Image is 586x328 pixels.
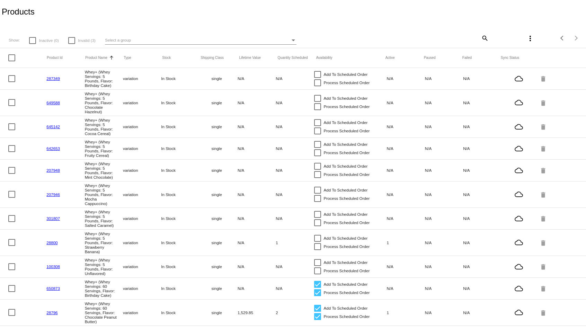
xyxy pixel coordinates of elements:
mat-cell: 1 [387,239,425,247]
mat-cell: N/A [238,214,276,222]
mat-cell: single [199,263,238,271]
a: 650873 [46,286,60,291]
mat-icon: cloud_queue [501,74,536,83]
a: 642653 [46,146,60,151]
mat-cell: N/A [387,166,425,174]
mat-cell: N/A [425,123,463,131]
mat-cell: Whey+ (Whey Servings: 60 Servings, Flavor: Birthday Cake) [85,278,123,299]
span: Add To Scheduled Order [324,186,368,194]
mat-icon: delete [540,261,548,272]
mat-cell: N/A [276,123,314,131]
mat-cell: 1 [387,309,425,317]
mat-cell: N/A [238,166,276,174]
button: Change sorting for ProductType [124,56,131,60]
mat-cell: In Stock [161,166,199,174]
mat-cell: N/A [276,190,314,198]
mat-cell: N/A [463,123,501,131]
mat-cell: variation [123,144,161,152]
mat-cell: N/A [425,263,463,271]
mat-icon: more_vert [526,34,534,43]
mat-cell: N/A [387,214,425,222]
mat-cell: Whey+ (Whey Servings: 60 Servings, Flavor: Chocolate Peanut Butter) [85,300,123,326]
mat-cell: N/A [425,144,463,152]
mat-icon: delete [540,97,548,108]
mat-cell: In Stock [161,239,199,247]
mat-icon: cloud_queue [501,123,536,131]
a: 28796 [46,310,57,315]
a: 100308 [46,264,60,269]
span: Process Scheduled Order [324,103,370,111]
mat-cell: In Stock [161,74,199,82]
mat-cell: In Stock [161,144,199,152]
mat-cell: N/A [276,284,314,292]
mat-icon: delete [540,213,548,224]
mat-cell: N/A [276,166,314,174]
mat-select: Select a group [105,36,296,45]
mat-cell: N/A [425,239,463,247]
a: 207946 [46,192,60,197]
mat-cell: N/A [425,74,463,82]
mat-cell: N/A [425,99,463,107]
mat-cell: In Stock [161,123,199,131]
mat-cell: In Stock [161,284,199,292]
mat-cell: N/A [425,309,463,317]
mat-cell: In Stock [161,99,199,107]
mat-icon: cloud_queue [501,263,536,271]
mat-cell: N/A [238,239,276,247]
mat-cell: N/A [238,284,276,292]
mat-cell: single [199,214,238,222]
mat-cell: Whey+ (Whey Servings: 5 Pounds, Flavor: Salted Caramel) [85,208,123,229]
button: Change sorting for ShippingClass [201,56,224,60]
span: Process Scheduled Order [324,312,370,321]
button: Change sorting for ExternalId [47,56,63,60]
mat-cell: single [199,239,238,247]
mat-cell: Whey+ (Whey Servings: 5 Pounds, Flavor: Mocha Cappuccino) [85,181,123,207]
mat-cell: N/A [463,99,501,107]
mat-cell: variation [123,166,161,174]
mat-icon: cloud_queue [501,214,536,223]
mat-cell: 2 [276,309,314,317]
button: Change sorting for TotalQuantityScheduledActive [385,56,395,60]
button: Change sorting for LifetimeValue [239,56,261,60]
mat-icon: delete [540,189,548,200]
button: Change sorting for StockLevel [162,56,171,60]
mat-cell: variation [123,239,161,247]
span: Process Scheduled Order [324,194,370,203]
mat-cell: N/A [387,74,425,82]
button: Change sorting for QuantityScheduled [278,56,308,60]
mat-cell: N/A [425,166,463,174]
mat-cell: Whey+ (Whey Servings: 5 Pounds, Flavor: Mint Chocolate) [85,160,123,181]
mat-cell: N/A [387,284,425,292]
mat-cell: variation [123,99,161,107]
mat-cell: single [199,123,238,131]
mat-cell: N/A [463,144,501,152]
span: Add To Scheduled Order [324,140,368,149]
mat-cell: variation [123,309,161,317]
mat-cell: N/A [463,263,501,271]
button: Previous page [556,31,569,45]
mat-cell: Whey+ (Whey Servings: 5 Pounds, Flavor: Cocoa Cereal) [85,116,123,138]
mat-cell: N/A [276,263,314,271]
mat-cell: N/A [463,239,501,247]
mat-cell: N/A [463,214,501,222]
mat-cell: single [199,284,238,292]
span: Add To Scheduled Order [324,304,368,312]
mat-cell: N/A [387,263,425,271]
span: Invalid (3) [78,36,96,45]
mat-cell: N/A [276,214,314,222]
mat-icon: delete [540,283,548,294]
span: Process Scheduled Order [324,149,370,157]
mat-cell: variation [123,123,161,131]
mat-cell: N/A [238,123,276,131]
mat-cell: N/A [387,190,425,198]
mat-icon: cloud_queue [501,190,536,198]
span: Select a group [105,38,131,42]
mat-cell: Whey+ (Whey Servings: 5 Pounds, Flavor: Fruity Cereal) [85,138,123,159]
span: Show: [9,38,20,42]
button: Change sorting for TotalQuantityScheduledPaused [424,56,436,60]
mat-cell: Whey+ (Whey Servings: 5 Pounds, Flavor: Unflavored) [85,256,123,277]
mat-cell: N/A [425,190,463,198]
a: 645142 [46,124,60,129]
mat-icon: delete [540,143,548,154]
mat-cell: variation [123,284,161,292]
